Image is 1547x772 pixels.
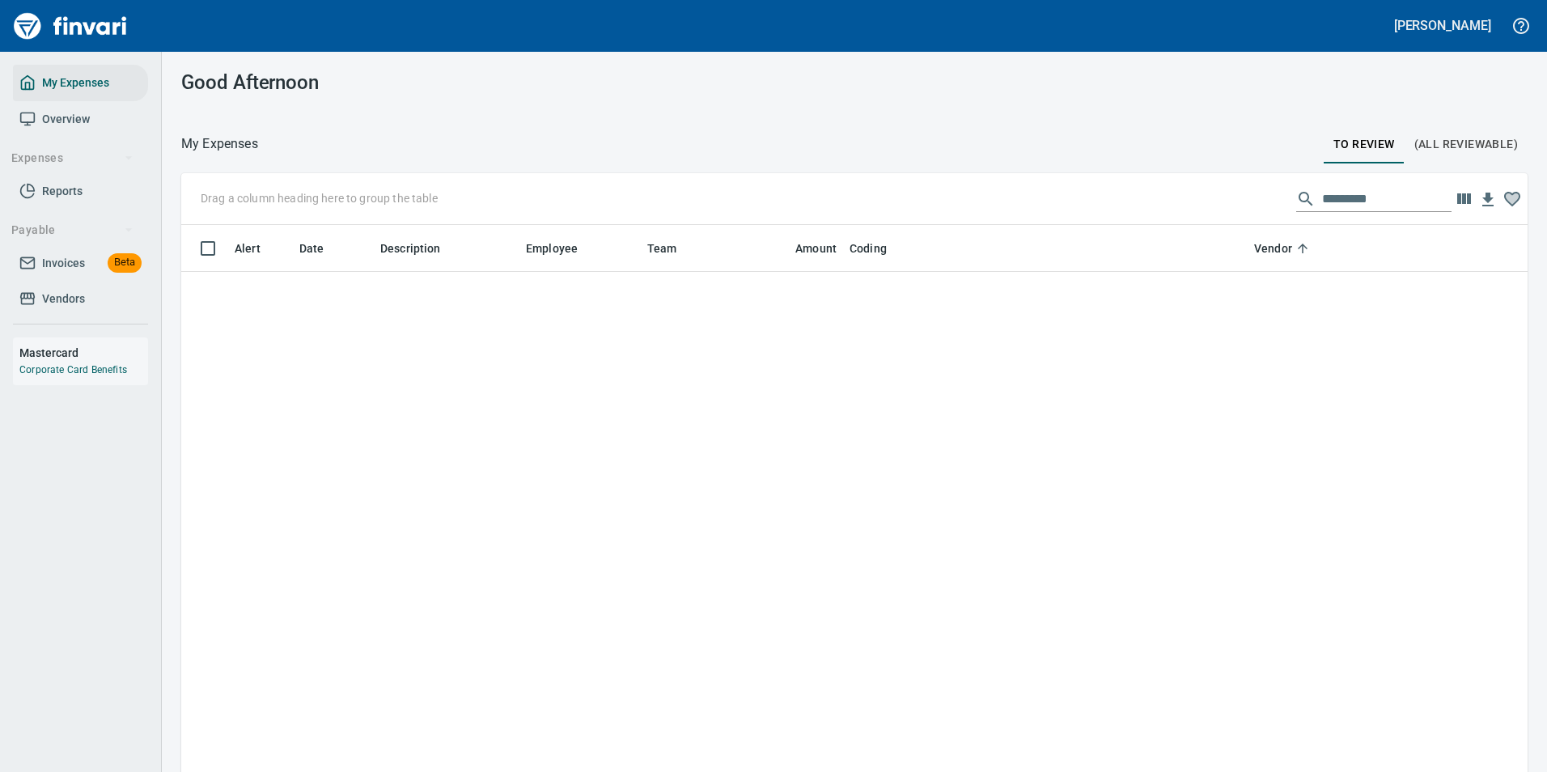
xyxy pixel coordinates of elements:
h5: [PERSON_NAME] [1394,17,1491,34]
img: Finvari [10,6,131,45]
a: Corporate Card Benefits [19,364,127,375]
span: To Review [1333,134,1395,155]
span: Vendor [1254,239,1313,258]
button: Column choices favorited. Click to reset to default [1500,187,1524,211]
a: InvoicesBeta [13,245,148,282]
button: Payable [5,215,140,245]
a: My Expenses [13,65,148,101]
span: Overview [42,109,90,129]
button: Choose columns to display [1452,187,1476,211]
span: Alert [235,239,261,258]
span: Date [299,239,324,258]
nav: breadcrumb [181,134,258,154]
span: Vendors [42,289,85,309]
span: Vendor [1254,239,1292,258]
span: (All Reviewable) [1414,134,1518,155]
button: Expenses [5,143,140,173]
span: My Expenses [42,73,109,93]
span: Description [380,239,441,258]
a: Overview [13,101,148,138]
span: Date [299,239,345,258]
span: Beta [108,253,142,272]
a: Vendors [13,281,148,317]
h6: Mastercard [19,344,148,362]
span: Reports [42,181,83,201]
span: Employee [526,239,599,258]
span: Coding [850,239,908,258]
span: Expenses [11,148,134,168]
span: Alert [235,239,282,258]
span: Team [647,239,698,258]
h3: Good Afternoon [181,71,604,94]
p: Drag a column heading here to group the table [201,190,438,206]
span: Description [380,239,462,258]
a: Reports [13,173,148,210]
span: Invoices [42,253,85,274]
button: [PERSON_NAME] [1390,13,1495,38]
span: Coding [850,239,887,258]
span: Employee [526,239,578,258]
span: Payable [11,220,134,240]
span: Amount [774,239,837,258]
span: Team [647,239,677,258]
span: Amount [795,239,837,258]
p: My Expenses [181,134,258,154]
button: Download Table [1476,188,1500,212]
